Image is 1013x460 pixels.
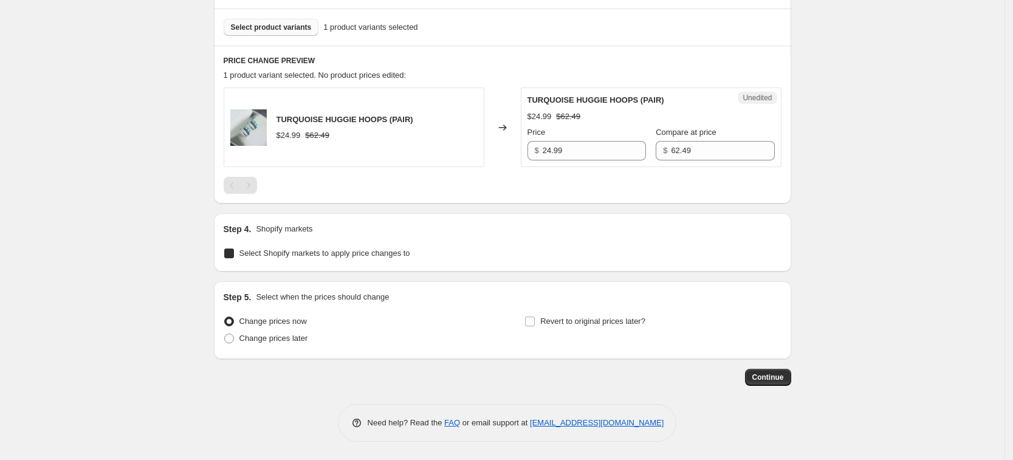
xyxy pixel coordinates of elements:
span: Need help? Read the [368,418,445,427]
span: Unedited [743,93,772,103]
span: $ [535,146,539,155]
span: Continue [752,372,784,382]
p: Select when the prices should change [256,291,389,303]
span: or email support at [460,418,530,427]
p: Shopify markets [256,223,312,235]
span: 1 product variants selected [323,21,417,33]
span: Compare at price [656,128,716,137]
span: TURQUOISE HUGGIE HOOPS (PAIR) [527,95,664,105]
button: Select product variants [224,19,319,36]
div: $24.99 [527,111,552,123]
h2: Step 5. [224,291,252,303]
span: 1 product variant selected. No product prices edited: [224,70,407,80]
button: Continue [745,369,791,386]
a: [EMAIL_ADDRESS][DOMAIN_NAME] [530,418,664,427]
a: FAQ [444,418,460,427]
span: Revert to original prices later? [540,317,645,326]
span: Select Shopify markets to apply price changes to [239,249,410,258]
div: $24.99 [276,129,301,142]
img: 3_77f7ef54-ec25-4ed8-8d6b-d4895c00657d_80x.png [230,109,267,146]
span: Price [527,128,546,137]
strike: $62.49 [556,111,580,123]
span: Select product variants [231,22,312,32]
h2: Step 4. [224,223,252,235]
span: Change prices now [239,317,307,326]
strike: $62.49 [305,129,329,142]
span: TURQUOISE HUGGIE HOOPS (PAIR) [276,115,413,124]
span: Change prices later [239,334,308,343]
h6: PRICE CHANGE PREVIEW [224,56,781,66]
span: $ [663,146,667,155]
nav: Pagination [224,177,257,194]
